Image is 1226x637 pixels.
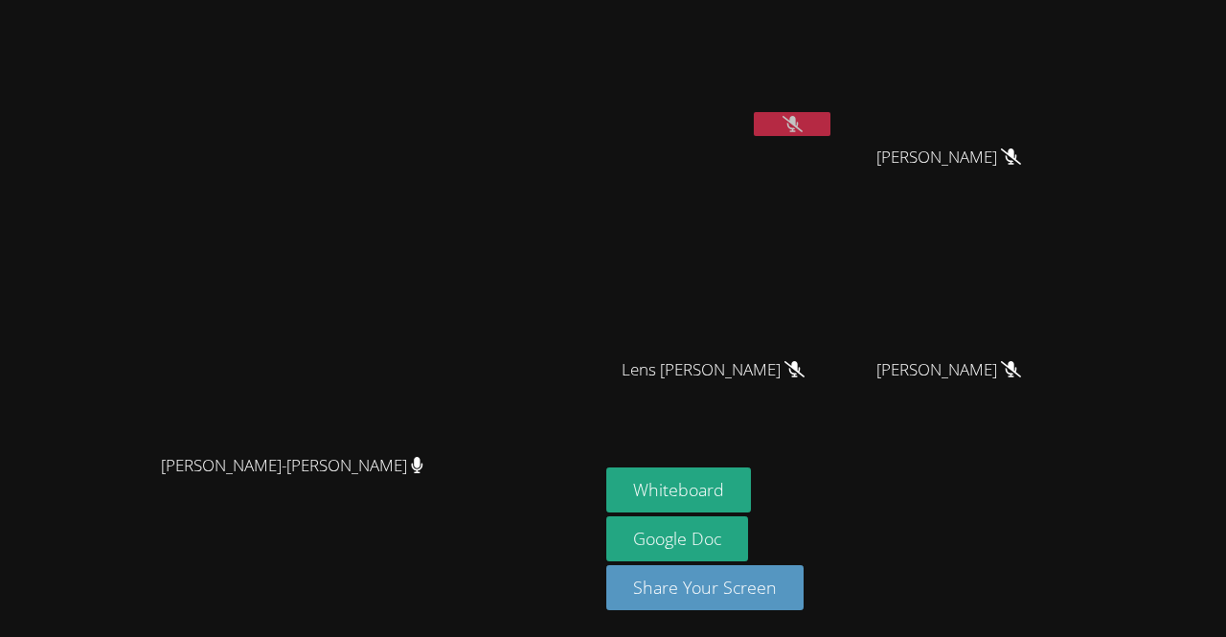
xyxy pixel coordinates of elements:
[161,452,423,480] span: [PERSON_NAME]-[PERSON_NAME]
[876,356,1021,384] span: [PERSON_NAME]
[606,516,748,561] a: Google Doc
[606,467,751,512] button: Whiteboard
[876,144,1021,171] span: [PERSON_NAME]
[622,356,805,384] span: Lens [PERSON_NAME]
[606,565,804,610] button: Share Your Screen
